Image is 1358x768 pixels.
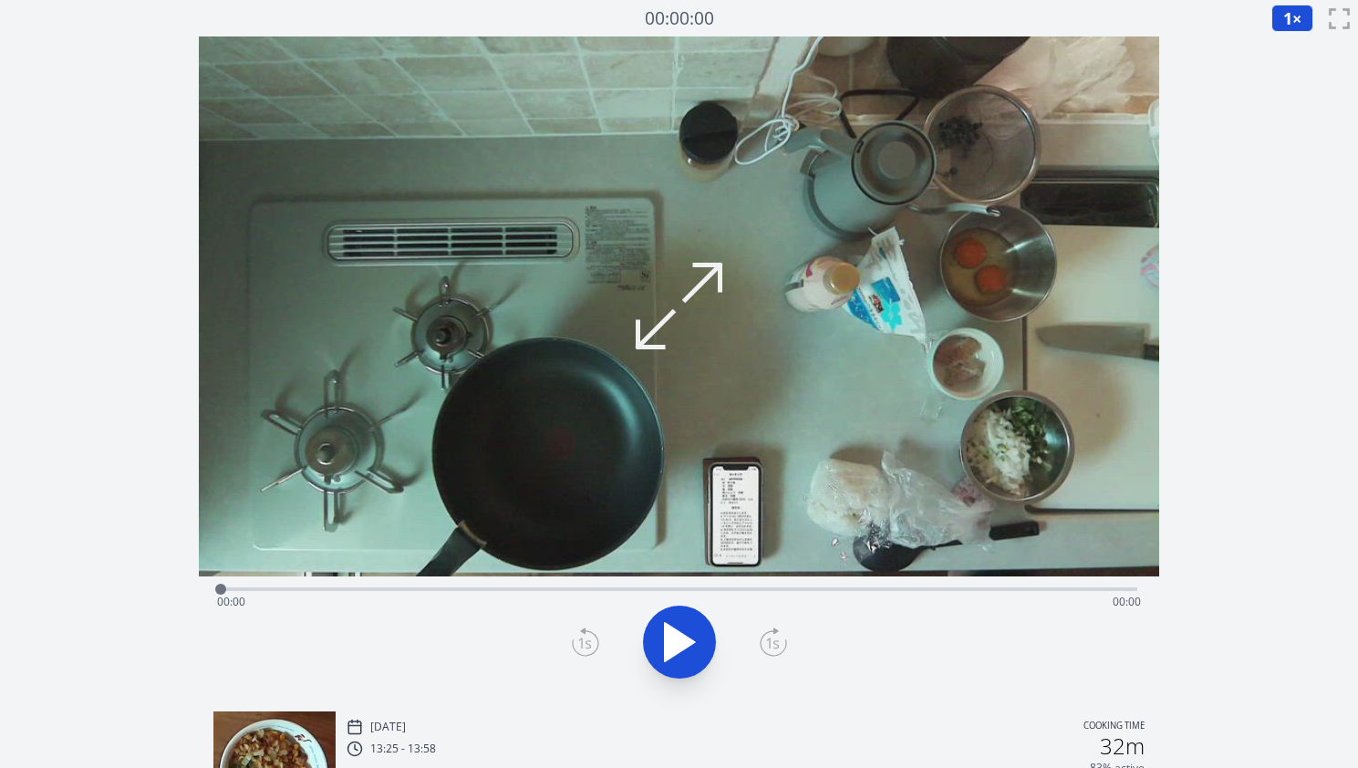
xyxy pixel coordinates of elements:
p: [DATE] [370,720,406,734]
a: 00:00:00 [645,5,714,32]
p: 13:25 - 13:58 [370,742,436,756]
button: 1× [1271,5,1313,32]
p: Cooking time [1083,719,1145,735]
h2: 32m [1100,735,1145,757]
span: 00:00 [1113,594,1141,609]
span: 1 [1283,7,1292,29]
